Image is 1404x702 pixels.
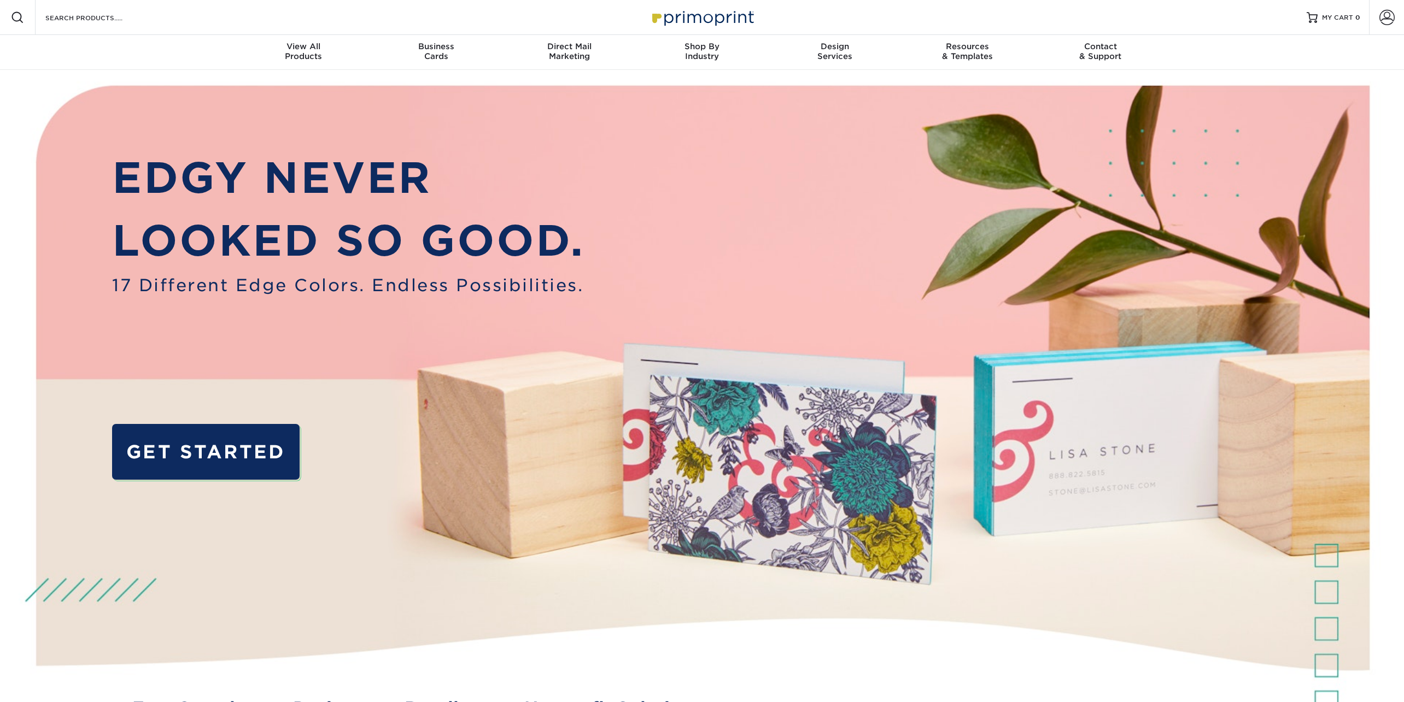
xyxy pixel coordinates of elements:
span: Shop By [636,42,769,51]
span: Contact [1034,42,1167,51]
span: Resources [901,42,1034,51]
span: View All [237,42,370,51]
div: Cards [370,42,503,61]
p: EDGY NEVER [112,146,584,210]
div: Services [768,42,901,61]
a: GET STARTED [112,424,299,479]
div: & Support [1034,42,1167,61]
div: Marketing [503,42,636,61]
p: LOOKED SO GOOD. [112,209,584,273]
input: SEARCH PRODUCTS..... [44,11,151,24]
a: View AllProducts [237,35,370,70]
a: Direct MailMarketing [503,35,636,70]
a: Shop ByIndustry [636,35,769,70]
a: DesignServices [768,35,901,70]
span: MY CART [1322,13,1353,22]
img: Primoprint [647,5,757,29]
span: Business [370,42,503,51]
a: Contact& Support [1034,35,1167,70]
span: Direct Mail [503,42,636,51]
span: 17 Different Edge Colors. Endless Possibilities. [112,273,584,298]
a: BusinessCards [370,35,503,70]
div: Products [237,42,370,61]
div: & Templates [901,42,1034,61]
a: Resources& Templates [901,35,1034,70]
span: 0 [1355,14,1360,21]
div: Industry [636,42,769,61]
span: Design [768,42,901,51]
